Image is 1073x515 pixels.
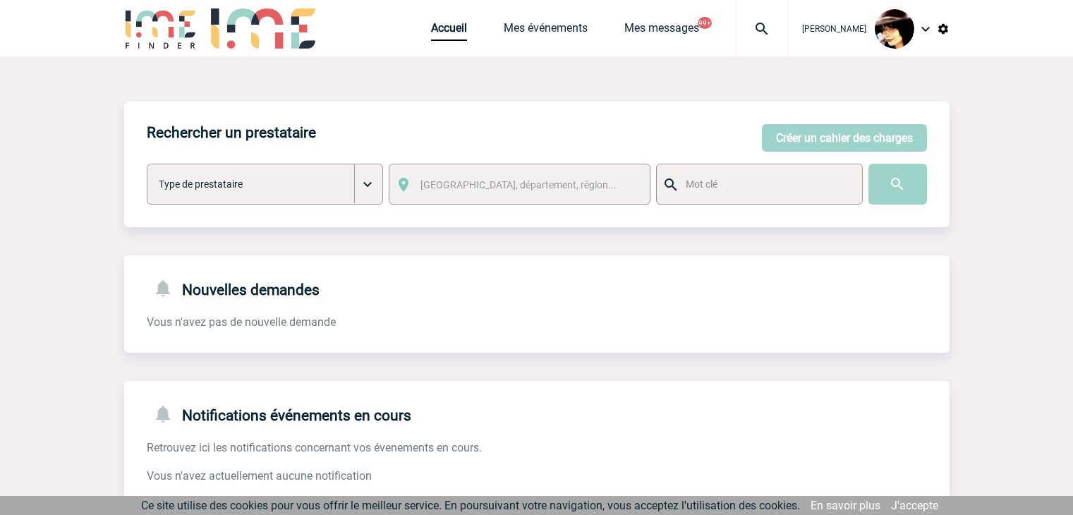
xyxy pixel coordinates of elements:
span: Ce site utilise des cookies pour vous offrir le meilleur service. En poursuivant votre navigation... [141,499,800,512]
a: J'accepte [891,499,938,512]
input: Submit [868,164,927,205]
h4: Notifications événements en cours [147,404,411,424]
a: Mes messages [624,21,699,41]
a: Accueil [431,21,467,41]
input: Mot clé [682,175,849,193]
span: [GEOGRAPHIC_DATA], département, région... [420,179,617,190]
a: En savoir plus [811,499,880,512]
span: [PERSON_NAME] [802,24,866,34]
h4: Nouvelles demandes [147,278,320,298]
a: Mes événements [504,21,588,41]
span: Retrouvez ici les notifications concernant vos évenements en cours. [147,441,482,454]
span: Vous n'avez pas de nouvelle demande [147,315,336,329]
img: 101023-0.jpg [875,9,914,49]
img: IME-Finder [124,8,198,49]
img: notifications-24-px-g.png [152,278,182,298]
h4: Rechercher un prestataire [147,124,316,141]
button: 99+ [698,17,712,29]
span: Vous n'avez actuellement aucune notification [147,469,372,483]
img: notifications-24-px-g.png [152,404,182,424]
